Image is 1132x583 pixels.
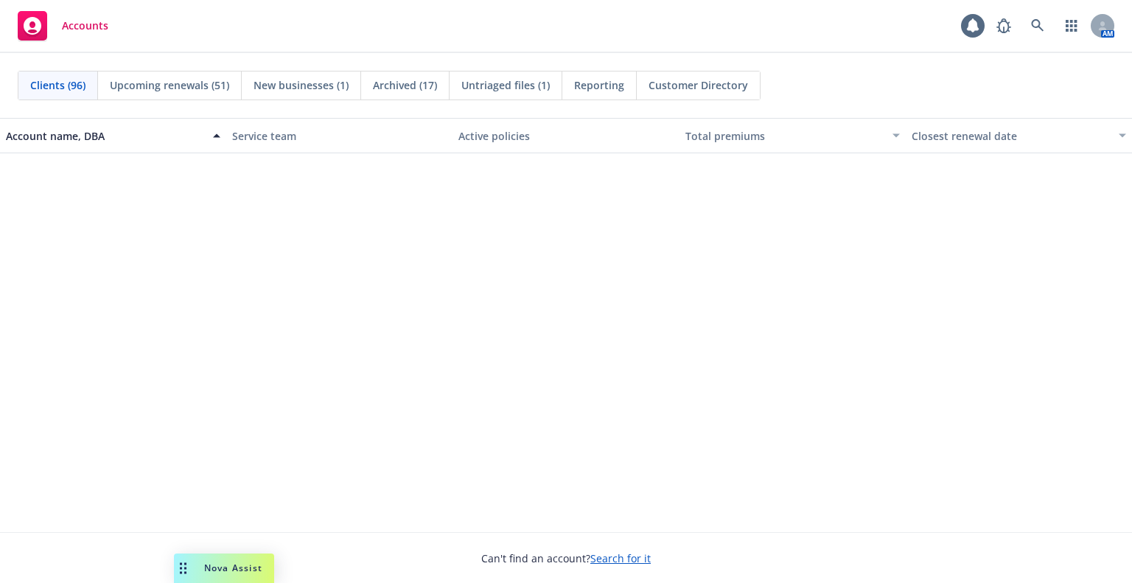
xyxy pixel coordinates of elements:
div: Account name, DBA [6,128,204,144]
button: Nova Assist [174,554,274,583]
span: Untriaged files (1) [461,77,550,93]
span: Nova Assist [204,562,262,574]
span: New businesses (1) [254,77,349,93]
span: Clients (96) [30,77,85,93]
span: Upcoming renewals (51) [110,77,229,93]
a: Switch app [1057,11,1086,41]
span: Can't find an account? [481,551,651,566]
div: Service team [232,128,447,144]
span: Reporting [574,77,624,93]
a: Search [1023,11,1052,41]
button: Active policies [453,118,679,153]
a: Report a Bug [989,11,1019,41]
div: Closest renewal date [912,128,1110,144]
span: Archived (17) [373,77,437,93]
button: Closest renewal date [906,118,1132,153]
button: Total premiums [679,118,906,153]
a: Accounts [12,5,114,46]
a: Search for it [590,551,651,565]
div: Drag to move [174,554,192,583]
span: Accounts [62,20,108,32]
div: Total premiums [685,128,884,144]
div: Active policies [458,128,673,144]
span: Customer Directory [649,77,748,93]
button: Service team [226,118,453,153]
